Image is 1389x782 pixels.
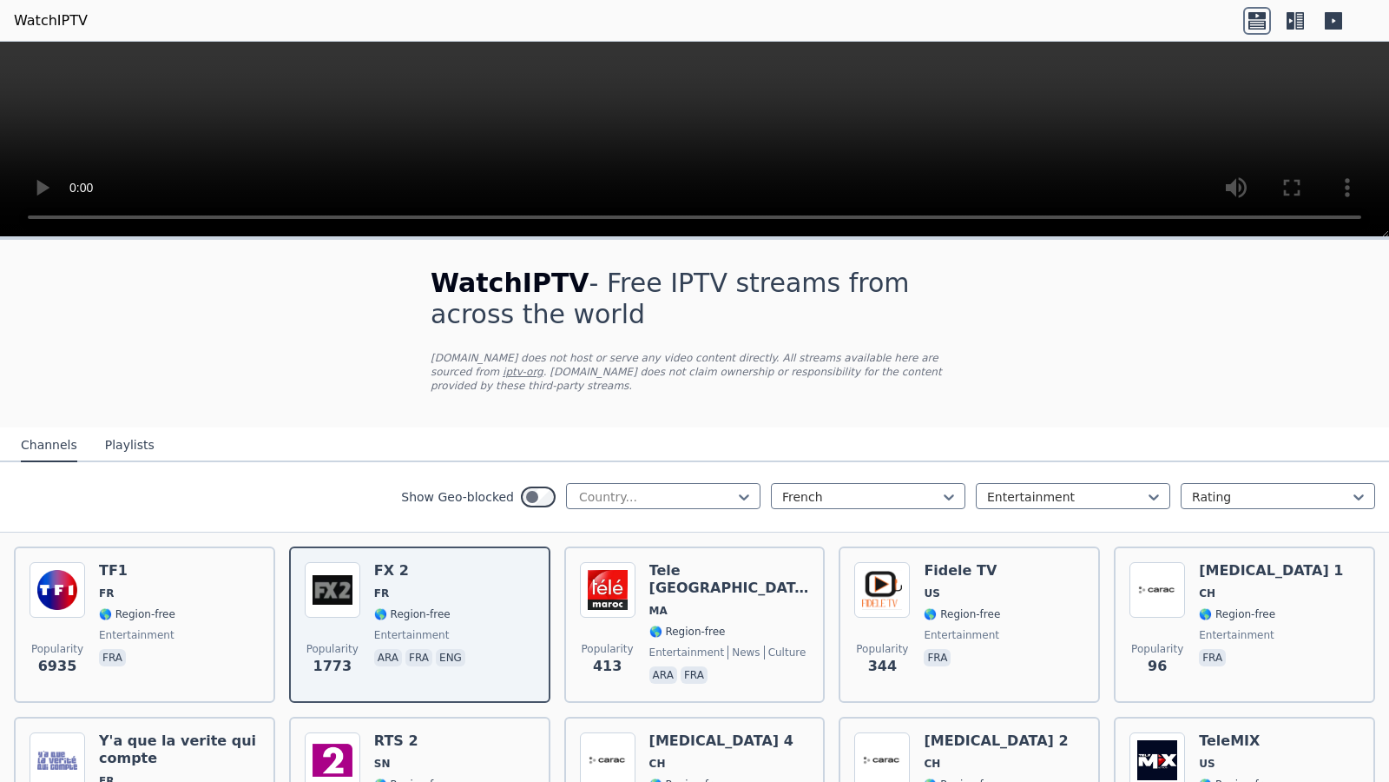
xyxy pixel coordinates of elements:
[38,656,77,677] span: 6935
[1129,562,1185,618] img: Carac 1
[924,649,951,666] p: fra
[30,562,85,618] img: TF1
[924,562,1000,580] h6: Fidele TV
[764,646,806,659] span: culture
[1199,732,1275,750] h6: TeleMIX
[313,656,352,677] span: 1773
[868,656,897,677] span: 344
[1199,562,1343,580] h6: [MEDICAL_DATA] 1
[99,607,175,621] span: 🌎 Region-free
[374,628,450,642] span: entertainment
[649,604,668,618] span: MA
[436,649,465,666] p: eng
[924,628,999,642] span: entertainment
[593,656,622,677] span: 413
[14,10,88,31] a: WatchIPTV
[374,562,469,580] h6: FX 2
[401,488,514,506] label: Show Geo-blocked
[99,586,114,600] span: FR
[374,586,389,600] span: FR
[99,732,260,767] h6: Y'a que la verite qui compte
[649,646,725,659] span: entertainment
[306,642,359,656] span: Popularity
[1199,607,1275,621] span: 🌎 Region-free
[649,625,726,639] span: 🌎 Region-free
[405,649,432,666] p: fra
[31,642,83,656] span: Popularity
[924,586,939,600] span: US
[305,562,360,618] img: FX 2
[1148,656,1167,677] span: 96
[727,646,760,659] span: news
[649,732,793,750] h6: [MEDICAL_DATA] 4
[854,562,910,618] img: Fidele TV
[1199,586,1215,600] span: CH
[1199,628,1274,642] span: entertainment
[856,642,908,656] span: Popularity
[924,607,1000,621] span: 🌎 Region-free
[99,649,126,666] p: fra
[99,562,175,580] h6: TF1
[374,649,402,666] p: ara
[374,607,451,621] span: 🌎 Region-free
[503,366,543,378] a: iptv-org
[374,732,451,750] h6: RTS 2
[924,757,940,771] span: CH
[431,268,589,298] span: WatchIPTV
[580,562,635,618] img: Tele Maroc
[374,757,391,771] span: SN
[649,562,810,597] h6: Tele [GEOGRAPHIC_DATA]
[431,268,958,330] h1: - Free IPTV streams from across the world
[649,666,677,684] p: ara
[681,666,708,684] p: fra
[649,757,666,771] span: CH
[924,732,1068,750] h6: [MEDICAL_DATA] 2
[1199,649,1226,666] p: fra
[21,429,77,462] button: Channels
[582,642,634,656] span: Popularity
[105,429,155,462] button: Playlists
[1131,642,1183,656] span: Popularity
[99,628,174,642] span: entertainment
[1199,757,1215,771] span: US
[431,351,958,393] p: [DOMAIN_NAME] does not host or serve any video content directly. All streams available here are s...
